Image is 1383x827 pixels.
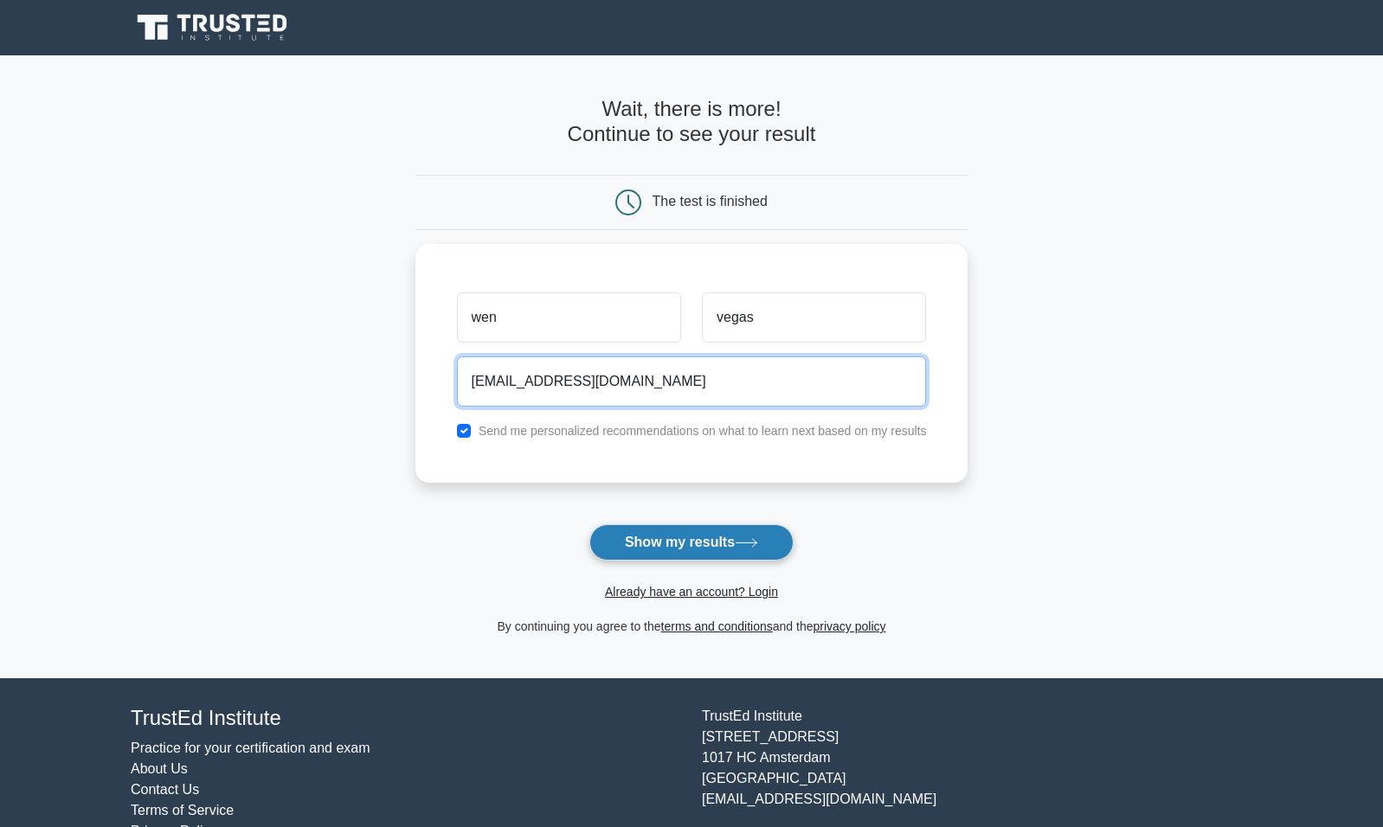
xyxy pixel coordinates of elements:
[415,97,968,147] h4: Wait, there is more! Continue to see your result
[131,803,234,817] a: Terms of Service
[457,292,681,343] input: First name
[479,424,927,438] label: Send me personalized recommendations on what to learn next based on my results
[589,524,794,561] button: Show my results
[131,782,199,797] a: Contact Us
[661,619,773,633] a: terms and conditions
[131,740,370,755] a: Practice for your certification and exam
[457,356,927,407] input: Email
[605,585,778,599] a: Already have an account? Login
[131,761,188,776] a: About Us
[702,292,926,343] input: Last name
[814,619,886,633] a: privacy policy
[405,616,979,637] div: By continuing you agree to the and the
[131,706,681,731] h4: TrustEd Institute
[653,194,768,208] div: The test is finished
